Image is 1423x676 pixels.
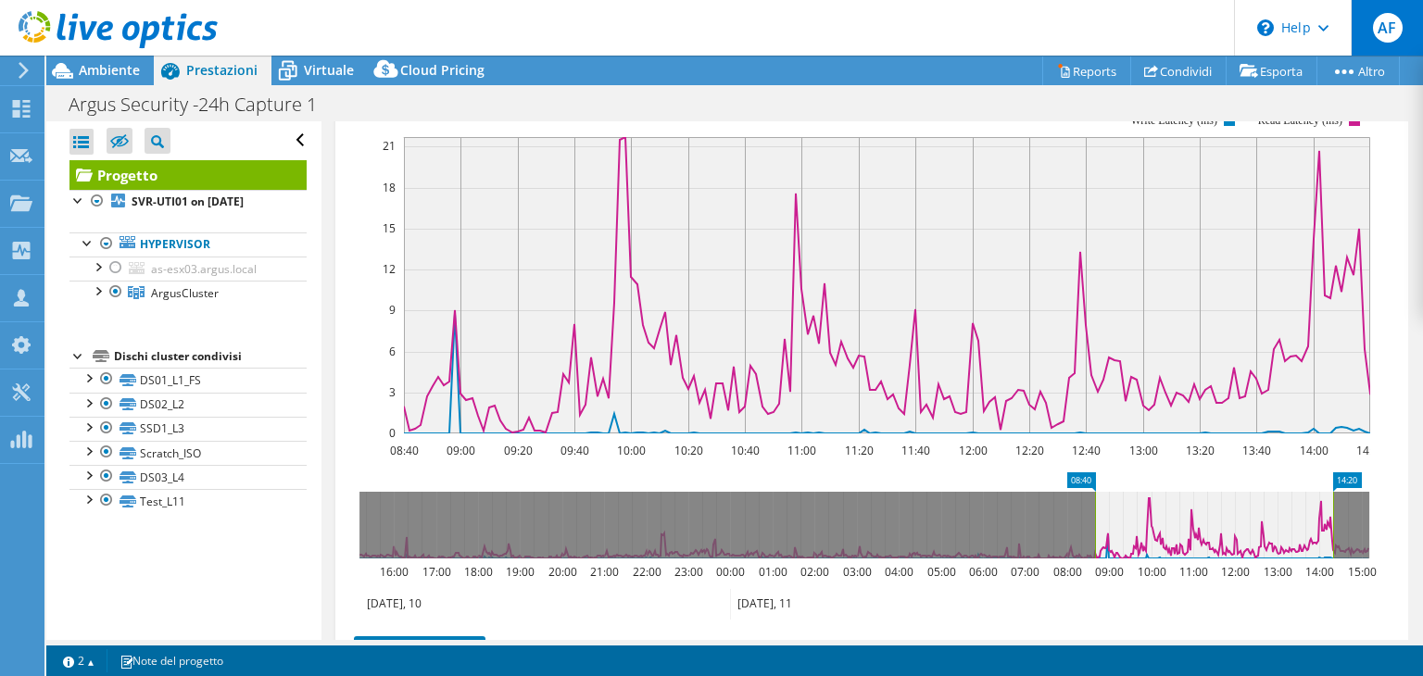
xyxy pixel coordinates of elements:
text: 21 [383,138,396,154]
svg: \n [1257,19,1274,36]
text: 13:00 [1264,564,1292,580]
text: 9 [389,302,396,318]
a: as-esx03.argus.local [69,257,307,281]
text: 13:20 [1186,443,1215,458]
text: 12:20 [1015,443,1044,458]
text: 08:40 [390,443,419,458]
a: Condividi [1130,56,1227,85]
a: Esporta [1226,56,1317,85]
text: 20:00 [548,564,577,580]
a: DS01_L1_FS [69,368,307,392]
text: 04:00 [885,564,913,580]
text: 12:40 [1072,443,1101,458]
a: Altro [1316,56,1400,85]
text: 02:00 [800,564,829,580]
span: Cloud Pricing [400,61,485,79]
span: as-esx03.argus.local [151,261,257,277]
a: SVR-UTI01 on [DATE] [69,190,307,214]
a: Hypervisor [69,232,307,257]
text: 09:20 [504,443,533,458]
a: Note del progetto [107,649,236,672]
text: 14:00 [1300,443,1329,458]
text: 14:00 [1305,564,1334,580]
span: Ambiente [79,61,140,79]
a: Reports [1042,56,1131,85]
text: 15:00 [1348,564,1377,580]
text: 11:40 [901,443,930,458]
span: Virtuale [304,61,354,79]
span: AF [1373,13,1403,43]
text: 22:00 [633,564,661,580]
text: 21:00 [590,564,619,580]
h1: Argus Security -24h Capture 1 [60,94,346,115]
text: 0 [389,425,396,441]
a: 2 [50,649,107,672]
text: 19:00 [506,564,535,580]
text: 11:00 [787,443,816,458]
text: 06:00 [969,564,998,580]
text: 3 [389,384,396,400]
div: Dischi cluster condivisi [114,345,307,368]
a: ArgusCluster [69,281,307,305]
text: 12:00 [1221,564,1250,580]
text: 05:00 [927,564,956,580]
text: 01:00 [759,564,787,580]
a: Progetto [69,160,307,190]
text: 11:00 [1179,564,1208,580]
a: SSD1_L3 [69,417,307,441]
text: 00:00 [716,564,745,580]
text: 15 [383,220,396,236]
text: 13:00 [1129,443,1158,458]
text: 12 [383,261,396,277]
text: 07:00 [1011,564,1039,580]
span: ArgusCluster [151,285,219,301]
text: 16:00 [380,564,409,580]
a: Test_L11 [69,489,307,513]
text: 17:00 [422,564,451,580]
a: Scratch_ISO [69,441,307,465]
text: 14:20 [1356,443,1385,458]
a: DS03_L4 [69,465,307,489]
text: 18:00 [464,564,493,580]
text: 10:00 [1138,564,1166,580]
span: Prestazioni [186,61,258,79]
b: SVR-UTI01 on [DATE] [132,194,244,209]
text: 6 [389,344,396,359]
text: 23:00 [674,564,703,580]
text: 03:00 [843,564,872,580]
text: 09:00 [447,443,475,458]
text: 18 [383,180,396,195]
text: 11:20 [845,443,874,458]
text: 13:40 [1242,443,1271,458]
text: 10:40 [731,443,760,458]
text: 09:40 [560,443,589,458]
text: 09:00 [1095,564,1124,580]
text: 08:00 [1053,564,1082,580]
text: 10:20 [674,443,703,458]
text: 10:00 [617,443,646,458]
a: DS02_L2 [69,393,307,417]
text: 12:00 [959,443,988,458]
